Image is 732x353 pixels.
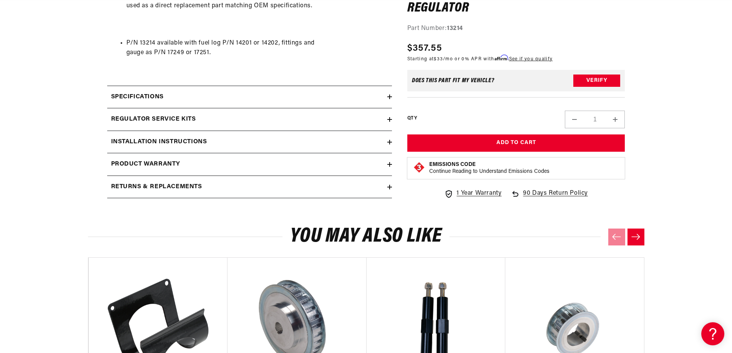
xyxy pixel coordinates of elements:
summary: Returns & replacements [107,176,392,198]
summary: Regulator Service Kits [107,108,392,131]
a: See if you qualify - Learn more about Affirm Financing (opens in modal) [509,57,553,61]
button: Next slide [627,229,644,245]
summary: Specifications [107,86,392,108]
span: Affirm [495,55,508,61]
button: Verify [573,75,620,87]
h2: Installation Instructions [111,137,207,147]
div: Does This part fit My vehicle? [412,78,495,84]
div: Part Number: [407,24,625,34]
span: 90 Days Return Policy [523,189,588,206]
button: Previous slide [608,229,625,245]
li: P/N 13214 available with fuel log P/N 14201 or 14202, fittings and gauge as P/N 17249 or 17251. [126,38,388,58]
h2: You may also like [88,227,644,245]
summary: Product warranty [107,153,392,176]
strong: Emissions Code [429,162,476,167]
a: 90 Days Return Policy [511,189,588,206]
h2: Regulator Service Kits [111,114,196,124]
button: Emissions CodeContinue Reading to Understand Emissions Codes [429,161,549,175]
span: 1 Year Warranty [456,189,501,199]
h2: Specifications [111,92,164,102]
span: $33 [434,57,443,61]
h2: Product warranty [111,159,181,169]
strong: 13214 [447,25,463,31]
a: 1 Year Warranty [444,189,501,199]
p: Starting at /mo or 0% APR with . [407,55,553,63]
button: Add to Cart [407,134,625,152]
span: $357.55 [407,41,442,55]
summary: Installation Instructions [107,131,392,153]
img: Emissions code [413,161,425,174]
p: Continue Reading to Understand Emissions Codes [429,168,549,175]
label: QTY [407,115,417,122]
h2: Returns & replacements [111,182,202,192]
